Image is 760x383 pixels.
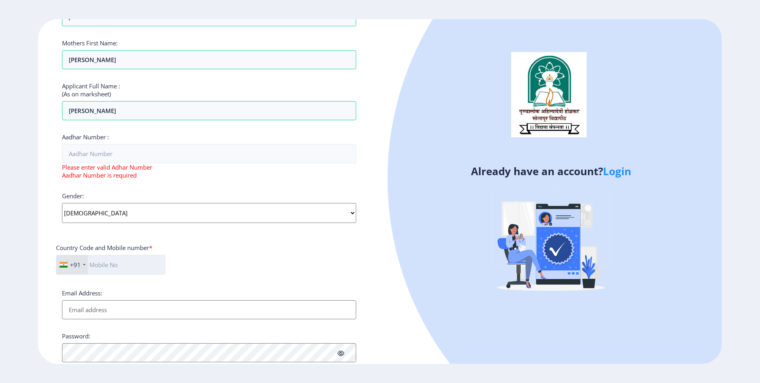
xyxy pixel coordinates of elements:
a: Login [603,164,631,178]
div: +91 [70,261,81,269]
label: Password: [62,332,90,340]
h4: Already have an account? [386,165,716,178]
input: Mobile No [56,255,165,275]
input: Last Name [62,50,356,69]
img: Verified-rafiki.svg [481,172,620,311]
div: India (भारत): +91 [56,255,88,274]
label: Country Code and Mobile number [56,244,152,252]
label: Email Address: [62,289,102,297]
img: logo [511,52,587,137]
label: Mothers First Name: [62,39,118,47]
label: Applicant Full Name : (As on marksheet) [62,82,120,98]
label: Aadhar Number : [62,133,109,141]
span: Please enter valid Adhar Number [62,163,152,171]
input: Email address [62,300,356,319]
input: Full Name [62,101,356,120]
input: Aadhar Number [62,144,356,163]
label: Gender: [62,192,84,200]
span: Aadhar Number is required [62,171,137,179]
